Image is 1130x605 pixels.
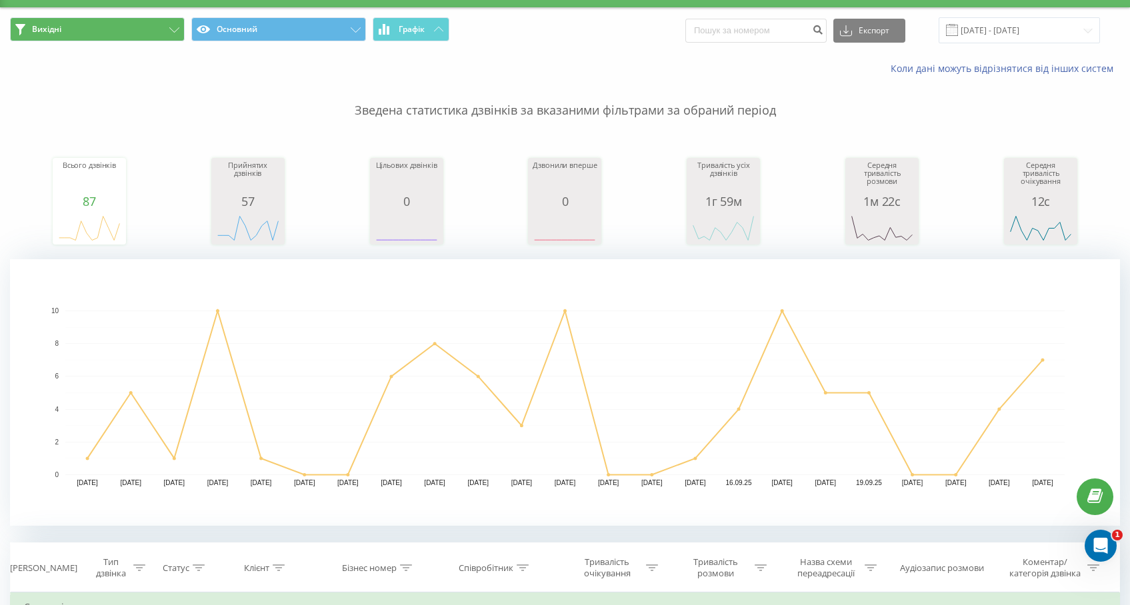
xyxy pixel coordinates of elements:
text: [DATE] [251,479,272,486]
span: Графік [399,25,425,34]
text: 4 [55,406,59,413]
div: Аудіозапис розмови [900,562,984,574]
text: 19.09.25 [856,479,882,486]
svg: A chart. [690,208,757,248]
text: [DATE] [207,479,229,486]
text: [DATE] [77,479,98,486]
text: [DATE] [989,479,1010,486]
div: Тривалість усіх дзвінків [690,161,757,195]
svg: A chart. [531,208,598,248]
text: [DATE] [771,479,793,486]
text: [DATE] [120,479,141,486]
div: 1м 22с [849,195,915,208]
text: 8 [55,340,59,347]
svg: A chart. [56,208,123,248]
text: [DATE] [381,479,402,486]
svg: A chart. [10,259,1120,526]
div: Співробітник [459,562,513,574]
button: Основний [191,17,366,41]
div: Тривалість розмови [680,556,751,579]
svg: A chart. [215,208,281,248]
text: [DATE] [902,479,923,486]
input: Пошук за номером [685,19,827,43]
div: Коментар/категорія дзвінка [1006,556,1084,579]
text: [DATE] [815,479,837,486]
div: Клієнт [244,562,269,574]
text: [DATE] [685,479,706,486]
div: Прийнятих дзвінків [215,161,281,195]
div: Середня тривалість розмови [849,161,915,195]
text: [DATE] [294,479,315,486]
div: 12с [1007,195,1074,208]
text: 2 [55,438,59,446]
svg: A chart. [1007,208,1074,248]
text: [DATE] [467,479,489,486]
div: [PERSON_NAME] [10,562,77,574]
div: Назва схеми переадресації [790,556,861,579]
text: [DATE] [424,479,445,486]
div: Дзвонили вперше [531,161,598,195]
text: [DATE] [337,479,359,486]
p: Зведена статистика дзвінків за вказаними фільтрами за обраний період [10,75,1120,119]
div: 87 [56,195,123,208]
text: [DATE] [511,479,533,486]
div: 57 [215,195,281,208]
div: Тип дзвінка [91,556,130,579]
text: [DATE] [598,479,619,486]
span: Вихідні [32,24,61,35]
text: [DATE] [641,479,663,486]
text: 6 [55,373,59,380]
button: Вихідні [10,17,185,41]
button: Графік [373,17,449,41]
div: Всього дзвінків [56,161,123,195]
div: 0 [373,195,440,208]
div: Середня тривалість очікування [1007,161,1074,195]
text: 16.09.25 [726,479,752,486]
text: [DATE] [164,479,185,486]
iframe: Intercom live chat [1085,530,1117,562]
a: Коли дані можуть відрізнятися вiд інших систем [891,62,1120,75]
svg: A chart. [373,208,440,248]
div: Бізнес номер [342,562,397,574]
span: 1 [1112,530,1123,540]
div: Тривалість очікування [571,556,643,579]
text: [DATE] [555,479,576,486]
svg: A chart. [849,208,915,248]
div: Статус [163,562,189,574]
text: 10 [51,307,59,314]
button: Експорт [833,19,905,43]
text: [DATE] [1032,479,1053,486]
div: 1г 59м [690,195,757,208]
div: 0 [531,195,598,208]
text: [DATE] [945,479,967,486]
text: 0 [55,471,59,478]
div: Цільових дзвінків [373,161,440,195]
